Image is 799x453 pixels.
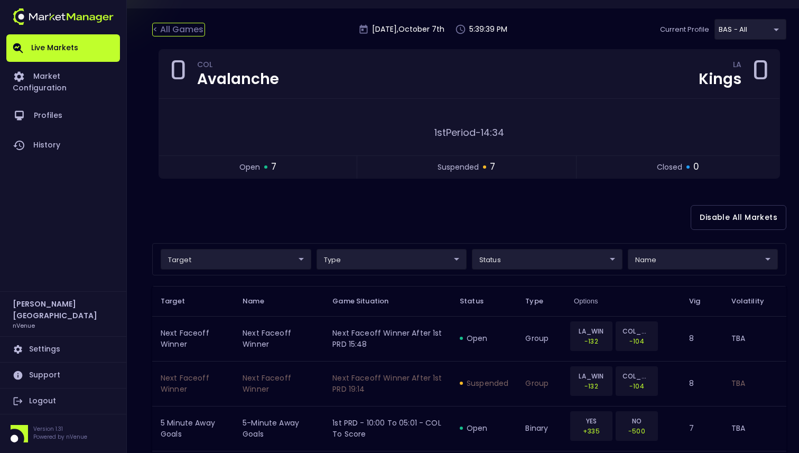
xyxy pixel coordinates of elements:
td: TBA [723,361,786,406]
a: Live Markets [6,34,120,62]
span: 0 [693,160,699,174]
span: Vig [689,297,714,306]
div: Kings [699,72,741,87]
div: suspended [460,378,508,389]
p: Version 1.31 [33,425,87,433]
p: -132 [577,381,606,391]
p: Powered by nVenue [33,433,87,441]
span: 7 [271,160,276,174]
p: NO [623,416,651,426]
p: LA_WIN [577,371,606,381]
span: - [476,126,481,139]
td: 5-Minute Away Goals [234,406,324,451]
img: logo [13,8,114,25]
p: 5:39:39 PM [469,24,507,35]
span: Volatility [731,297,778,306]
a: History [6,131,120,160]
td: Next Faceoff Winner [152,361,234,406]
td: group [517,316,565,361]
span: Name [243,297,278,306]
td: group [517,361,565,406]
p: YES [577,416,606,426]
h3: nVenue [13,321,35,329]
div: target [161,249,311,270]
td: Next Faceoff Winner [234,316,324,361]
p: -132 [577,336,606,346]
td: Next Faceoff Winner After 1st PRD 19:14 [324,361,451,406]
td: 8 [681,316,722,361]
a: Support [6,363,120,388]
div: open [460,423,508,433]
p: [DATE] , October 7 th [372,24,444,35]
div: target [472,249,623,270]
span: 7 [490,160,495,174]
span: Type [525,297,557,306]
div: target [714,19,786,40]
td: Next Faceoff Winner [152,316,234,361]
a: Market Configuration [6,62,120,101]
p: COL_WIN [623,371,651,381]
span: 1st Period [434,126,476,139]
div: target [628,249,778,270]
td: 7 [681,406,722,451]
td: 5 Minute Away Goals [152,406,234,451]
div: < All Games [152,23,205,36]
span: Status [460,297,497,306]
div: 0 [752,58,769,90]
p: LA_WIN [577,326,606,336]
p: COL_WIN [623,326,651,336]
div: Version 1.31Powered by nVenue [6,425,120,442]
button: Disable All Markets [691,205,786,230]
div: open [460,333,508,344]
span: 14:34 [481,126,504,139]
a: Logout [6,389,120,414]
a: Settings [6,337,120,362]
span: Target [161,297,199,306]
td: TBA [723,406,786,451]
h2: [PERSON_NAME] [GEOGRAPHIC_DATA] [13,298,114,321]
td: binary [517,406,565,451]
div: LA [733,62,741,70]
div: COL [197,62,279,70]
p: -104 [623,336,651,346]
td: 8 [681,361,722,406]
p: +335 [577,426,606,436]
span: closed [657,162,682,173]
span: Game Situation [332,297,402,306]
span: suspended [438,162,479,173]
div: 0 [170,58,187,90]
td: 1st PRD - 10:00 to 05:01 - COL to Score [324,406,451,451]
div: target [317,249,467,270]
span: open [239,162,260,173]
td: Next Faceoff Winner After 1st PRD 15:48 [324,316,451,361]
p: Current Profile [660,24,709,35]
p: -104 [623,381,651,391]
td: Next Faceoff Winner [234,361,324,406]
td: TBA [723,316,786,361]
th: Options [565,286,681,316]
p: -500 [623,426,651,436]
a: Profiles [6,101,120,131]
div: Avalanche [197,72,279,87]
